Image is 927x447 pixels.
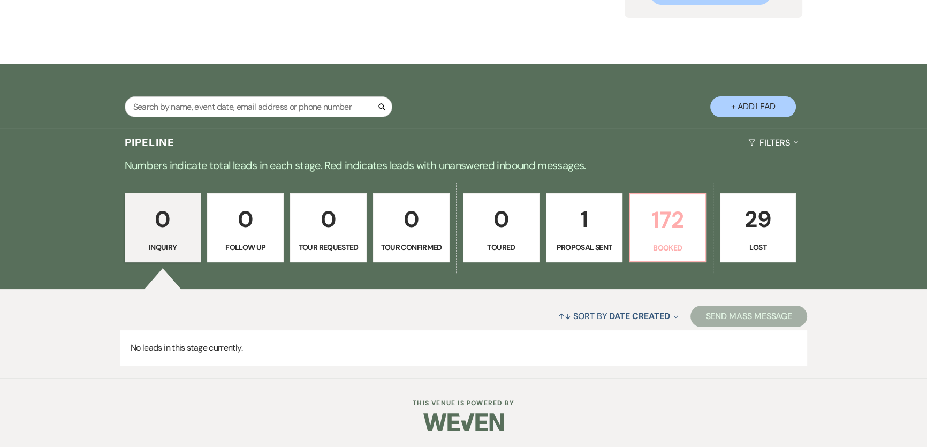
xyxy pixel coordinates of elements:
span: ↑↓ [558,310,571,322]
a: 29Lost [720,193,796,263]
p: 29 [727,201,789,237]
p: 1 [553,201,616,237]
button: Send Mass Message [690,306,807,327]
a: 0Tour Requested [290,193,367,263]
p: 0 [470,201,533,237]
a: 0Inquiry [125,193,201,263]
a: 172Booked [629,193,706,263]
img: Weven Logo [423,404,504,441]
p: 0 [380,201,443,237]
p: 172 [636,202,699,238]
p: Proposal Sent [553,241,616,253]
button: Sort By Date Created [554,302,682,330]
p: Tour Requested [297,241,360,253]
a: 1Proposal Sent [546,193,622,263]
p: Tour Confirmed [380,241,443,253]
a: 0Tour Confirmed [373,193,450,263]
button: + Add Lead [710,96,796,117]
p: 0 [214,201,277,237]
a: 0Toured [463,193,540,263]
span: Date Created [609,310,670,322]
p: Numbers indicate total leads in each stage. Red indicates leads with unanswered inbound messages. [78,157,849,174]
p: Booked [636,242,699,254]
h3: Pipeline [125,135,175,150]
p: No leads in this stage currently. [120,330,807,366]
p: Lost [727,241,789,253]
p: Toured [470,241,533,253]
p: 0 [132,201,194,237]
p: Follow Up [214,241,277,253]
button: Filters [744,128,802,157]
p: 0 [297,201,360,237]
input: Search by name, event date, email address or phone number [125,96,392,117]
p: Inquiry [132,241,194,253]
a: 0Follow Up [207,193,284,263]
